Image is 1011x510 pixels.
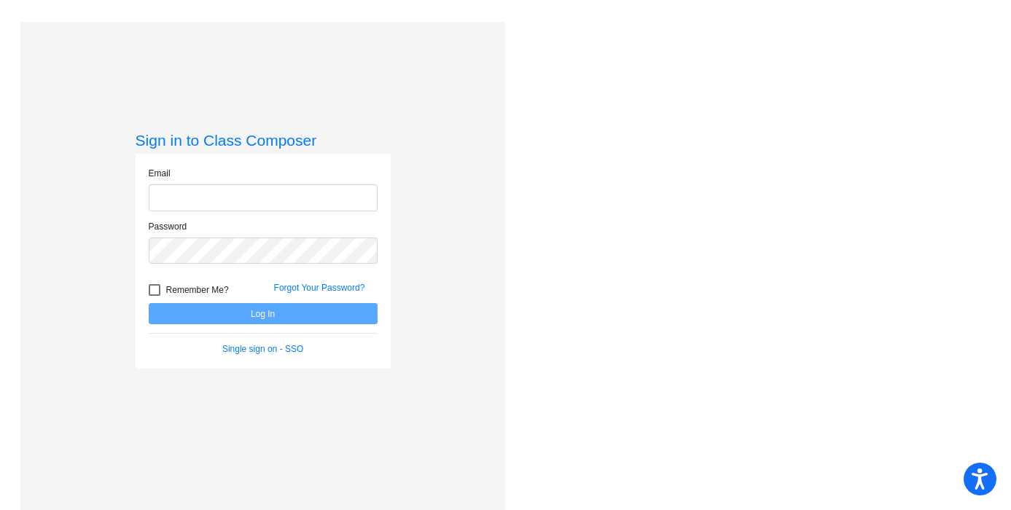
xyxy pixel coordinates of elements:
a: Forgot Your Password? [274,283,365,293]
label: Password [149,220,187,233]
button: Log In [149,303,378,324]
label: Email [149,167,171,180]
span: Remember Me? [166,281,229,299]
a: Single sign on - SSO [222,344,303,354]
h3: Sign in to Class Composer [136,131,391,149]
